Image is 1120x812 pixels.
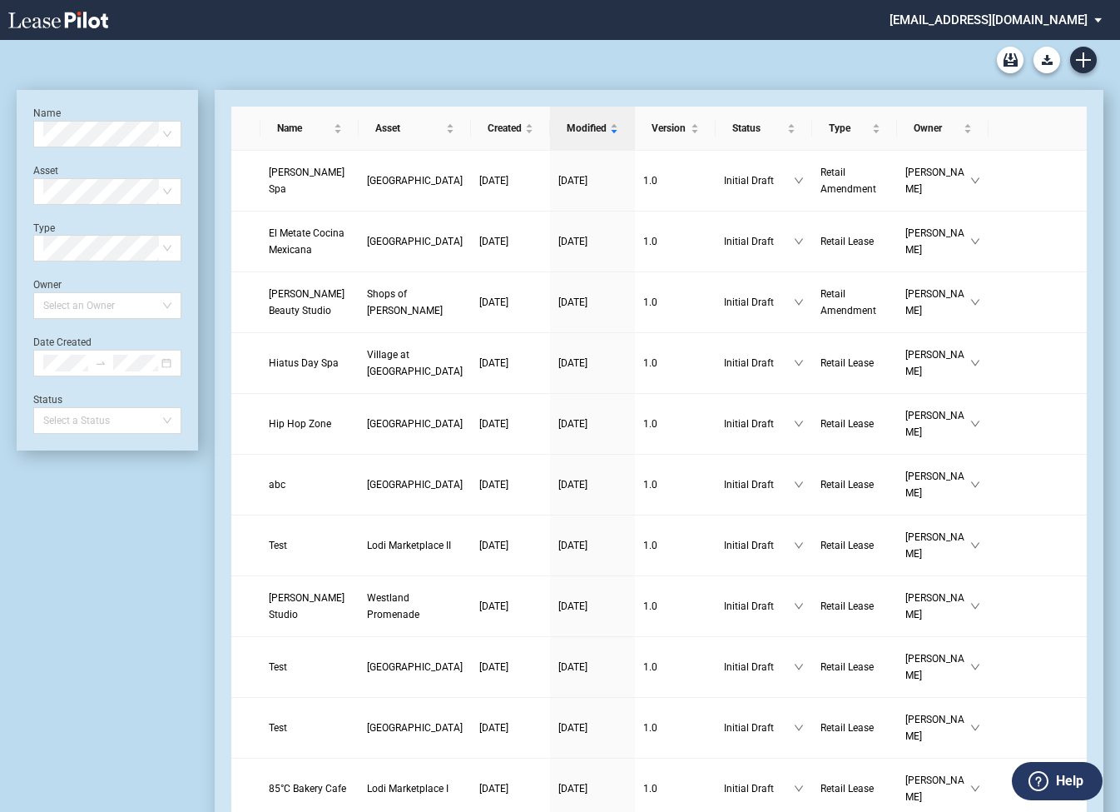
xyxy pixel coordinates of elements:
a: Village at [GEOGRAPHIC_DATA] [367,346,463,380]
a: Retail Lease [820,537,890,554]
span: [DATE] [558,661,587,673]
a: [DATE] [558,720,627,736]
span: Retail Lease [820,600,874,612]
span: down [970,601,980,611]
th: Status [716,107,812,151]
span: Hip Hop Zone [269,418,331,430]
span: Retail Lease [820,236,874,247]
span: 1 . 0 [643,479,657,491]
span: Westgate Shopping Center [367,175,463,187]
a: 85°C Bakery Cafe [269,780,350,797]
a: Lodi Marketplace II [367,537,463,554]
span: [DATE] [479,783,508,795]
span: 1 . 0 [643,357,657,369]
span: Retail Lease [820,418,874,430]
a: Test [269,537,350,554]
span: Retail Lease [820,479,874,491]
span: down [794,297,804,307]
a: [DATE] [479,233,542,250]
span: Status [732,120,784,137]
a: 1.0 [643,355,707,371]
span: Modified [567,120,607,137]
span: down [970,784,980,794]
a: [PERSON_NAME] Studio [269,590,350,623]
th: Asset [359,107,471,151]
md-menu: Download Blank Form List [1028,47,1065,73]
span: Daniela Martintereso Studio [269,592,344,620]
a: 1.0 [643,172,707,189]
button: Download Blank Form [1033,47,1060,73]
span: down [794,723,804,733]
span: abc [269,479,285,491]
span: Plaza Mexico [367,418,463,430]
span: Initial Draft [724,476,794,493]
span: Created [488,120,522,137]
a: Retail Lease [820,720,890,736]
span: [PERSON_NAME] [905,590,969,623]
span: down [794,601,804,611]
a: [DATE] [558,476,627,493]
a: [DATE] [558,659,627,675]
span: down [970,662,980,672]
a: [DATE] [558,355,627,371]
span: down [970,358,980,368]
a: Shops of [PERSON_NAME] [367,286,463,319]
span: Initial Draft [724,598,794,615]
span: [DATE] [479,661,508,673]
a: Lodi Marketplace I [367,780,463,797]
span: down [970,297,980,307]
span: [PERSON_NAME] [905,468,969,501]
span: Shops of Kendall [367,288,443,316]
span: swap-right [95,357,107,369]
span: [PERSON_NAME] [905,407,969,441]
a: [DATE] [479,598,542,615]
span: Initial Draft [724,416,794,432]
span: [PERSON_NAME] [905,346,969,380]
span: [DATE] [479,600,508,612]
span: [PERSON_NAME] [905,529,969,562]
label: Name [33,107,61,119]
span: Retail Lease [820,783,874,795]
span: Initial Draft [724,233,794,250]
label: Date Created [33,336,92,348]
a: Test [269,659,350,675]
a: Retail Amendment [820,164,890,197]
a: Hiatus Day Spa [269,355,350,371]
span: Braemar Village Center [367,661,463,673]
span: Braemar Village Center [367,479,463,491]
span: Owner [914,120,959,137]
span: [DATE] [558,479,587,491]
span: [PERSON_NAME] [905,286,969,319]
a: 1.0 [643,294,707,311]
span: [PERSON_NAME] [905,650,969,684]
a: Retail Lease [820,780,890,797]
a: Hip Hop Zone [269,416,350,432]
a: [PERSON_NAME] Beauty Studio [269,286,350,319]
th: Created [471,107,550,151]
a: Archive [997,47,1023,73]
a: [DATE] [558,598,627,615]
span: Vivian Nail Spa [269,167,344,195]
a: [DATE] [558,780,627,797]
span: Initial Draft [724,780,794,797]
span: [DATE] [558,296,587,308]
a: [DATE] [479,780,542,797]
span: [PERSON_NAME] [905,772,969,805]
span: [DATE] [479,540,508,551]
a: Retail Lease [820,233,890,250]
span: Retail Lease [820,722,874,734]
span: down [970,723,980,733]
a: [DATE] [479,416,542,432]
a: 1.0 [643,598,707,615]
a: [DATE] [479,355,542,371]
a: Create new document [1070,47,1097,73]
a: [DATE] [558,416,627,432]
a: 1.0 [643,659,707,675]
span: [DATE] [479,175,508,187]
span: 1 . 0 [643,418,657,430]
span: Westland Promenade [367,592,419,620]
span: Initial Draft [724,720,794,736]
label: Type [33,222,55,234]
a: [PERSON_NAME] Spa [269,164,350,197]
span: down [794,237,804,247]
